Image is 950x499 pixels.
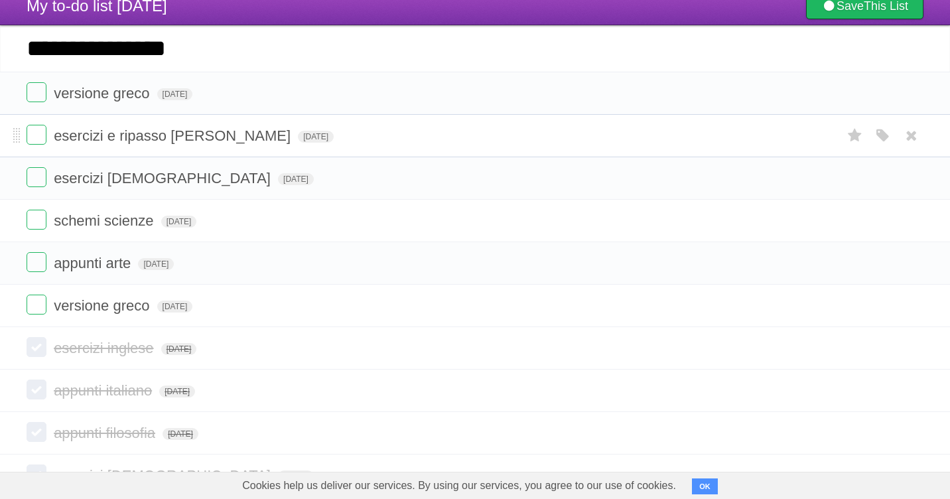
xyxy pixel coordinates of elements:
[54,127,294,144] span: esercizi e ripasso [PERSON_NAME]
[278,470,314,482] span: [DATE]
[54,170,274,186] span: esercizi [DEMOGRAPHIC_DATA]
[138,258,174,270] span: [DATE]
[278,173,314,185] span: [DATE]
[27,422,46,442] label: Done
[27,464,46,484] label: Done
[157,88,193,100] span: [DATE]
[54,212,157,229] span: schemi scienze
[27,295,46,315] label: Done
[157,301,193,313] span: [DATE]
[27,210,46,230] label: Done
[27,380,46,399] label: Done
[229,472,689,499] span: Cookies help us deliver our services. By using our services, you agree to our use of cookies.
[161,343,197,355] span: [DATE]
[843,125,868,147] label: Star task
[54,425,159,441] span: appunti filosofia
[54,382,155,399] span: appunti italiano
[54,297,153,314] span: versione greco
[27,167,46,187] label: Done
[27,82,46,102] label: Done
[27,125,46,145] label: Done
[159,386,195,397] span: [DATE]
[27,252,46,272] label: Done
[692,478,718,494] button: OK
[54,85,153,102] span: versione greco
[54,255,134,271] span: appunti arte
[54,340,157,356] span: esercizi inglese
[54,467,274,484] span: esercizi [DEMOGRAPHIC_DATA]
[298,131,334,143] span: [DATE]
[163,428,198,440] span: [DATE]
[27,337,46,357] label: Done
[161,216,197,228] span: [DATE]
